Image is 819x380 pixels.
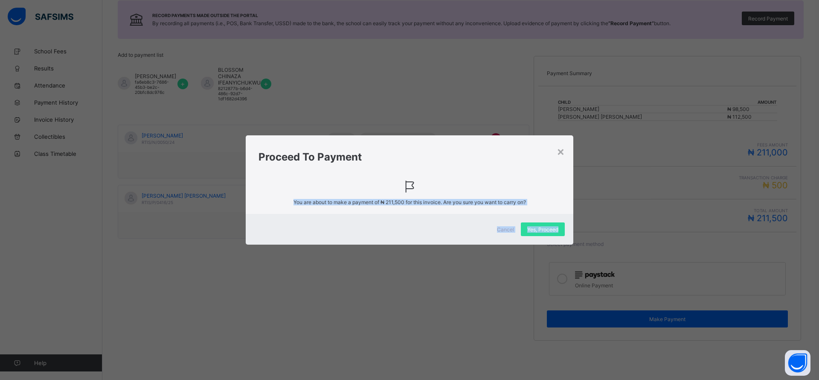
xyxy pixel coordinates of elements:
button: Open asap [785,350,810,376]
span: You are about to make a payment of for this invoice. Are you sure you want to carry on? [258,199,561,205]
h1: Proceed To Payment [258,151,561,163]
span: Cancel [497,226,514,233]
span: ₦ 211,500 [380,199,404,205]
span: Yes, Proceed [527,226,558,233]
div: × [557,144,565,158]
